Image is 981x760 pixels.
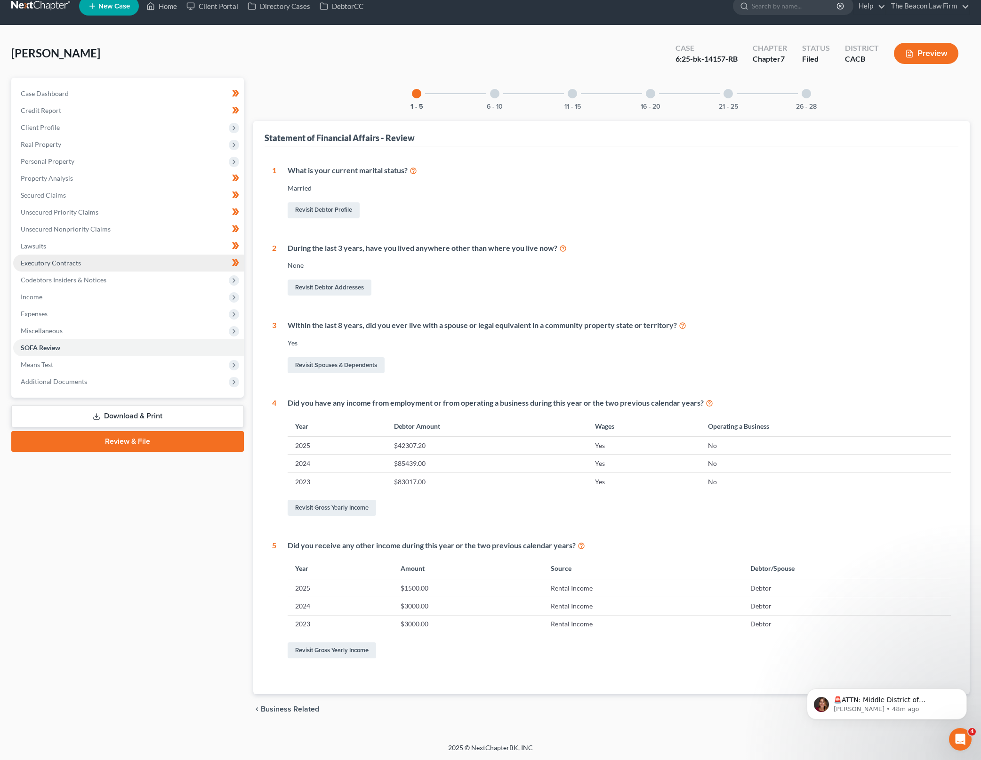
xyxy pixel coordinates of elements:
[21,360,53,368] span: Means Test
[288,416,386,436] th: Year
[21,208,98,216] span: Unsecured Priority Claims
[845,43,879,54] div: District
[543,597,743,615] td: Rental Income
[675,54,738,64] div: 6:25-bk-14157-RB
[288,472,386,490] td: 2023
[700,472,951,490] td: No
[288,642,376,658] a: Revisit Gross Yearly Income
[675,43,738,54] div: Case
[13,238,244,255] a: Lawsuits
[21,140,61,148] span: Real Property
[543,559,743,579] th: Source
[253,705,319,713] button: chevron_left Business Related
[288,540,951,551] div: Did you receive any other income during this year or the two previous calendar years?
[13,102,244,119] a: Credit Report
[743,559,951,579] th: Debtor/Spouse
[641,104,660,110] button: 16 - 20
[21,191,66,199] span: Secured Claims
[743,597,951,615] td: Debtor
[21,89,69,97] span: Case Dashboard
[700,455,951,472] td: No
[288,357,385,373] a: Revisit Spouses & Dependents
[13,255,244,272] a: Executory Contracts
[587,455,700,472] td: Yes
[98,3,130,10] span: New Case
[11,46,100,60] span: [PERSON_NAME]
[386,455,587,472] td: $85439.00
[543,579,743,597] td: Rental Income
[288,338,951,348] div: Yes
[288,500,376,516] a: Revisit Gross Yearly Income
[845,54,879,64] div: CACB
[386,472,587,490] td: $83017.00
[13,221,244,238] a: Unsecured Nonpriority Claims
[700,416,951,436] th: Operating a Business
[272,320,276,375] div: 3
[393,597,543,615] td: $3000.00
[288,398,951,408] div: Did you have any income from employment or from operating a business during this year or the two ...
[13,204,244,221] a: Unsecured Priority Claims
[753,43,787,54] div: Chapter
[487,104,503,110] button: 6 - 10
[587,416,700,436] th: Wages
[802,54,830,64] div: Filed
[13,170,244,187] a: Property Analysis
[386,416,587,436] th: Debtor Amount
[21,344,60,352] span: SOFA Review
[288,165,951,176] div: What is your current marital status?
[796,104,817,110] button: 26 - 28
[802,43,830,54] div: Status
[11,405,244,427] a: Download & Print
[21,174,73,182] span: Property Analysis
[261,705,319,713] span: Business Related
[21,327,63,335] span: Miscellaneous
[288,280,371,296] a: Revisit Debtor Addresses
[949,728,972,751] iframe: Intercom live chat
[393,559,543,579] th: Amount
[13,187,244,204] a: Secured Claims
[272,398,276,518] div: 4
[288,559,393,579] th: Year
[13,339,244,356] a: SOFA Review
[21,123,60,131] span: Client Profile
[288,455,386,472] td: 2024
[272,540,276,660] div: 5
[21,293,42,301] span: Income
[543,615,743,633] td: Rental Income
[288,615,393,633] td: 2023
[288,579,393,597] td: 2025
[564,104,581,110] button: 11 - 15
[288,437,386,455] td: 2025
[21,157,74,165] span: Personal Property
[894,43,958,64] button: Preview
[11,431,244,452] a: Review & File
[753,54,787,64] div: Chapter
[21,276,106,284] span: Codebtors Insiders & Notices
[587,437,700,455] td: Yes
[587,472,700,490] td: Yes
[288,202,360,218] a: Revisit Debtor Profile
[272,243,276,298] div: 2
[780,54,785,63] span: 7
[288,261,951,270] div: None
[288,243,951,254] div: During the last 3 years, have you lived anywhere other than where you live now?
[21,106,61,114] span: Credit Report
[222,743,759,760] div: 2025 © NextChapterBK, INC
[253,705,261,713] i: chevron_left
[386,437,587,455] td: $42307.20
[700,437,951,455] td: No
[743,579,951,597] td: Debtor
[410,104,423,110] button: 1 - 5
[393,579,543,597] td: $1500.00
[288,184,951,193] div: Married
[272,165,276,220] div: 1
[743,615,951,633] td: Debtor
[21,377,87,385] span: Additional Documents
[21,259,81,267] span: Executory Contracts
[968,728,976,736] span: 4
[21,310,48,318] span: Expenses
[265,132,415,144] div: Statement of Financial Affairs - Review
